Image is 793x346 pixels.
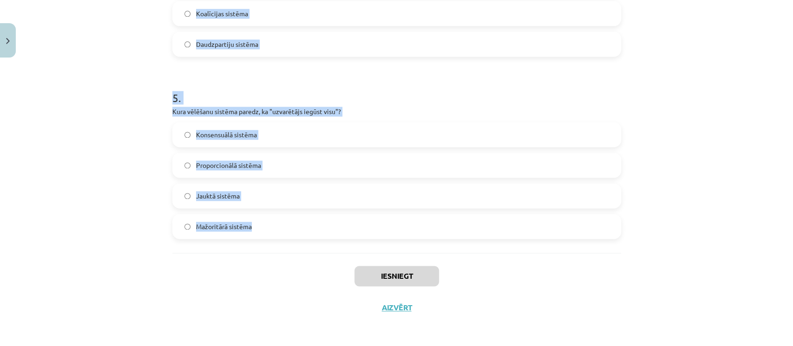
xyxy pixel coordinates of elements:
input: Konsensuālā sistēma [184,132,190,138]
span: Jauktā sistēma [196,191,240,201]
input: Koalīcijas sistēma [184,11,190,17]
button: Iesniegt [354,266,439,286]
button: Aizvērt [379,303,414,312]
span: Mažoritārā sistēma [196,222,252,231]
span: Konsensuālā sistēma [196,130,257,140]
input: Mažoritārā sistēma [184,224,190,230]
p: Kura vēlēšanu sistēma paredz, ka "uzvarētājs iegūst visu"? [172,107,621,116]
h1: 5 . [172,75,621,104]
input: Daudzpartiju sistēma [184,41,190,47]
img: icon-close-lesson-0947bae3869378f0d4975bcd49f059093ad1ed9edebbc8119c70593378902aed.svg [6,38,10,44]
span: Koalīcijas sistēma [196,9,248,19]
input: Jauktā sistēma [184,193,190,199]
input: Proporcionālā sistēma [184,162,190,168]
span: Daudzpartiju sistēma [196,39,258,49]
span: Proporcionālā sistēma [196,160,261,170]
